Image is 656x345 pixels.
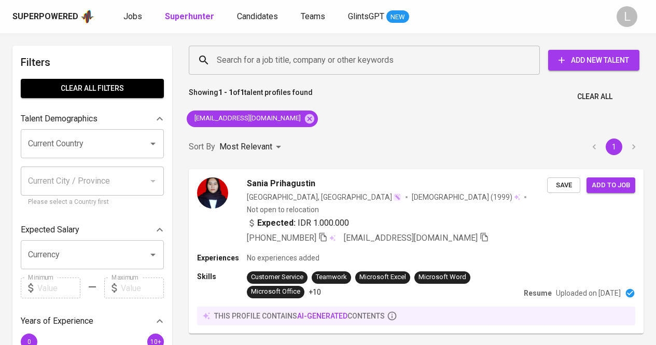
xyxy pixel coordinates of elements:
[189,169,644,334] a: Sania Prihagustin[GEOGRAPHIC_DATA], [GEOGRAPHIC_DATA][DEMOGRAPHIC_DATA] (1999)Not open to relocat...
[412,192,491,202] span: [DEMOGRAPHIC_DATA]
[21,54,164,71] h6: Filters
[21,315,93,327] p: Years of Experience
[524,288,552,298] p: Resume
[21,224,79,236] p: Expected Salary
[617,6,637,27] div: L
[247,192,401,202] div: [GEOGRAPHIC_DATA], [GEOGRAPHIC_DATA]
[247,217,349,229] div: IDR 1.000.000
[297,312,347,320] span: AI-generated
[12,11,78,23] div: Superpowered
[189,87,313,106] p: Showing of talent profiles found
[28,197,157,208] p: Please select a Country first
[344,233,478,243] span: [EMAIL_ADDRESS][DOMAIN_NAME]
[21,79,164,98] button: Clear All filters
[197,177,228,209] img: dd7b3249c2795a78489323a1e6e0bcd0.jpg
[146,247,160,262] button: Open
[247,253,319,263] p: No experiences added
[556,54,631,67] span: Add New Talent
[189,141,215,153] p: Sort By
[29,82,156,95] span: Clear All filters
[301,11,325,21] span: Teams
[123,10,144,23] a: Jobs
[359,272,406,282] div: Microsoft Excel
[393,193,401,201] img: magic_wand.svg
[592,180,630,191] span: Add to job
[348,11,384,21] span: GlintsGPT
[80,9,94,24] img: app logo
[165,11,214,21] b: Superhunter
[548,50,639,71] button: Add New Talent
[412,192,520,202] div: (1999)
[187,114,307,123] span: [EMAIL_ADDRESS][DOMAIN_NAME]
[556,288,621,298] p: Uploaded on [DATE]
[251,287,300,297] div: Microsoft Office
[21,219,164,240] div: Expected Salary
[573,87,617,106] button: Clear All
[237,11,278,21] span: Candidates
[547,177,580,194] button: Save
[237,10,280,23] a: Candidates
[123,11,142,21] span: Jobs
[606,139,622,155] button: page 1
[386,12,409,22] span: NEW
[251,272,303,282] div: Customer Service
[218,88,233,96] b: 1 - 1
[214,311,385,321] p: this profile contains contents
[247,233,316,243] span: [PHONE_NUMBER]
[257,217,296,229] b: Expected:
[219,141,272,153] p: Most Relevant
[146,136,160,151] button: Open
[12,9,94,24] a: Superpoweredapp logo
[247,204,319,215] p: Not open to relocation
[197,271,247,282] p: Skills
[21,311,164,332] div: Years of Experience
[240,88,244,96] b: 1
[121,278,164,298] input: Value
[21,113,97,125] p: Talent Demographics
[584,139,644,155] nav: pagination navigation
[301,10,327,23] a: Teams
[587,177,635,194] button: Add to job
[187,111,318,127] div: [EMAIL_ADDRESS][DOMAIN_NAME]
[418,272,466,282] div: Microsoft Word
[37,278,80,298] input: Value
[577,90,612,103] span: Clear All
[247,177,315,190] span: Sania Prihagustin
[165,10,216,23] a: Superhunter
[552,180,575,191] span: Save
[219,137,285,157] div: Most Relevant
[21,108,164,129] div: Talent Demographics
[309,287,321,297] p: +10
[348,10,409,23] a: GlintsGPT NEW
[197,253,247,263] p: Experiences
[316,272,347,282] div: Teamwork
